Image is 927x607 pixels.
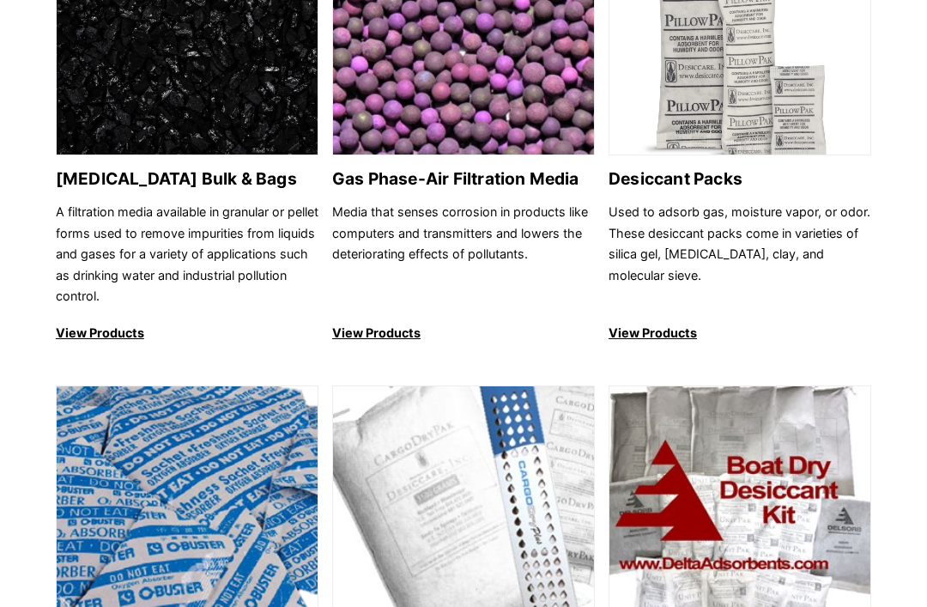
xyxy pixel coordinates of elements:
p: Used to adsorb gas, moisture vapor, or odor. These desiccant packs come in varieties of silica ge... [609,202,871,307]
p: View Products [609,323,871,343]
p: A filtration media available in granular or pellet forms used to remove impurities from liquids a... [56,202,318,307]
p: View Products [56,323,318,343]
p: View Products [332,323,595,343]
h2: Desiccant Packs [609,169,871,189]
p: Media that senses corrosion in products like computers and transmitters and lowers the deteriorat... [332,202,595,307]
h2: Gas Phase-Air Filtration Media [332,169,595,189]
h2: [MEDICAL_DATA] Bulk & Bags [56,169,318,189]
